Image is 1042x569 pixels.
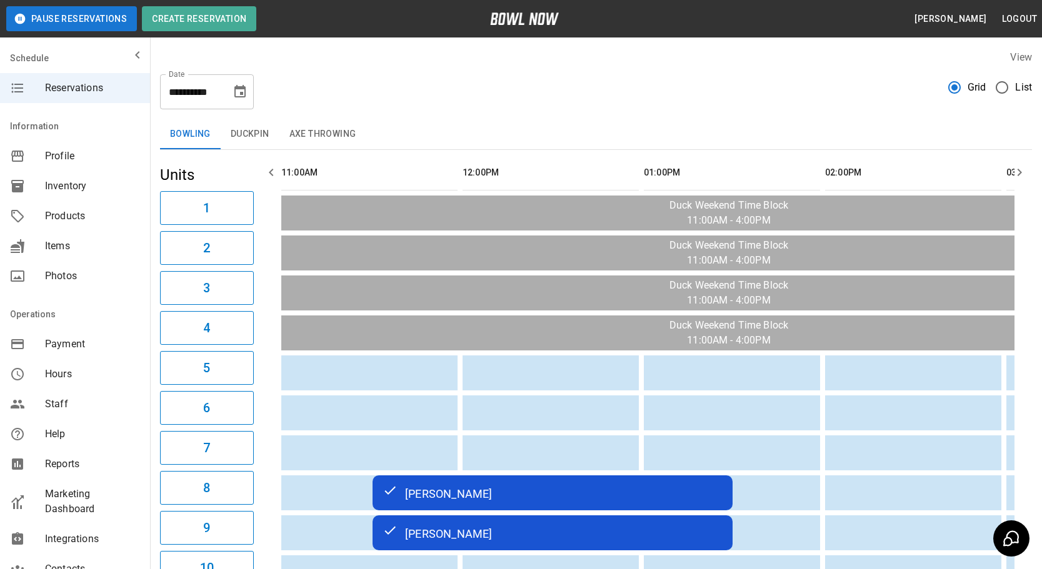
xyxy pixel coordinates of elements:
th: 01:00PM [644,155,820,190]
th: 02:00PM [825,155,1001,190]
th: 11:00AM [281,155,458,190]
span: Reservations [45,81,140,96]
button: Logout [997,7,1042,31]
span: Products [45,209,140,224]
h6: 3 [203,278,210,298]
span: List [1015,80,1032,95]
div: [PERSON_NAME] [383,525,723,540]
button: 4 [160,311,254,345]
button: Pause Reservations [6,6,137,31]
button: 7 [160,431,254,465]
span: Reports [45,457,140,472]
button: Axe Throwing [279,119,366,149]
img: logo [490,12,559,25]
button: Bowling [160,119,221,149]
button: Create Reservation [142,6,256,31]
h6: 9 [203,518,210,538]
h6: 5 [203,358,210,378]
button: 3 [160,271,254,305]
span: Staff [45,397,140,412]
span: Photos [45,269,140,284]
div: inventory tabs [160,119,1032,149]
span: Help [45,427,140,442]
h6: 8 [203,478,210,498]
h6: 2 [203,238,210,258]
span: Inventory [45,179,140,194]
span: Payment [45,337,140,352]
th: 12:00PM [463,155,639,190]
button: [PERSON_NAME] [909,7,991,31]
h6: 7 [203,438,210,458]
h6: 4 [203,318,210,338]
button: 2 [160,231,254,265]
span: Grid [968,80,986,95]
h6: 6 [203,398,210,418]
label: View [1010,51,1032,63]
button: 6 [160,391,254,425]
button: 1 [160,191,254,225]
span: Marketing Dashboard [45,487,140,517]
span: Integrations [45,532,140,547]
button: 9 [160,511,254,545]
h6: 1 [203,198,210,218]
div: [PERSON_NAME] [383,485,723,500]
span: Profile [45,149,140,164]
button: Choose date, selected date is Aug 23, 2025 [228,79,253,104]
h5: Units [160,165,254,185]
button: Duckpin [221,119,279,149]
button: 5 [160,351,254,385]
span: Hours [45,367,140,382]
button: 8 [160,471,254,505]
span: Items [45,239,140,254]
